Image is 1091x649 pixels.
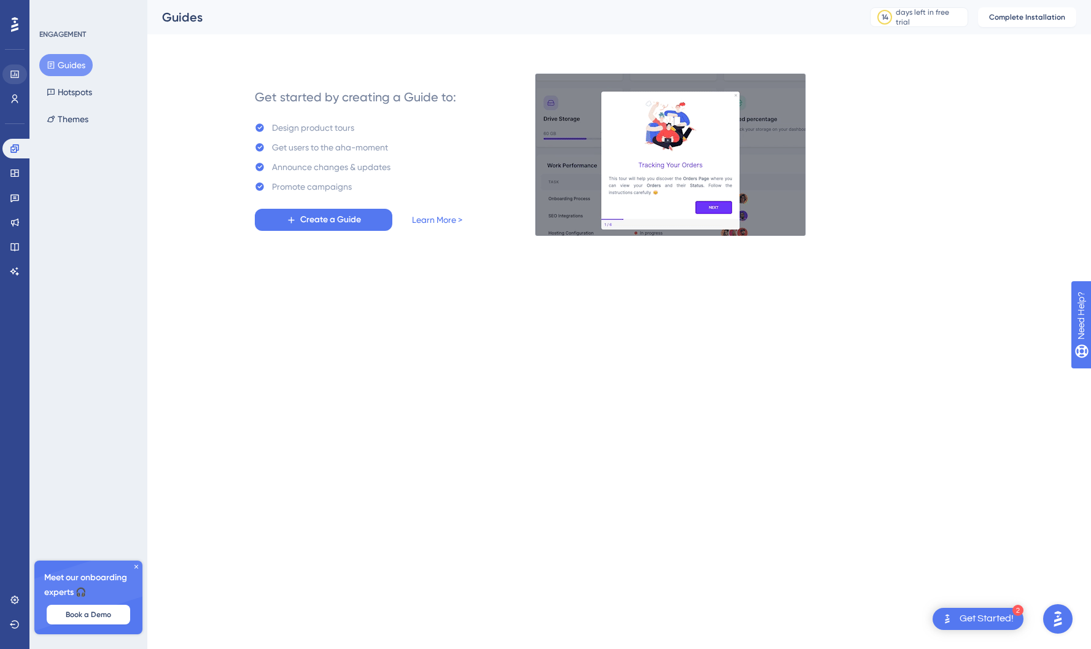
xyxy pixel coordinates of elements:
[162,9,839,26] div: Guides
[960,612,1014,626] div: Get Started!
[272,179,352,194] div: Promote campaigns
[535,73,806,236] img: 21a29cd0e06a8f1d91b8bced9f6e1c06.gif
[39,108,96,130] button: Themes
[989,12,1065,22] span: Complete Installation
[300,212,361,227] span: Create a Guide
[412,212,462,227] a: Learn More >
[940,612,955,626] img: launcher-image-alternative-text
[1012,605,1023,616] div: 2
[1039,600,1076,637] iframe: UserGuiding AI Assistant Launcher
[882,12,888,22] div: 14
[272,120,354,135] div: Design product tours
[39,54,93,76] button: Guides
[39,81,99,103] button: Hotspots
[39,29,86,39] div: ENGAGEMENT
[29,3,77,18] span: Need Help?
[255,88,456,106] div: Get started by creating a Guide to:
[978,7,1076,27] button: Complete Installation
[255,209,392,231] button: Create a Guide
[44,570,133,600] span: Meet our onboarding experts 🎧
[272,160,390,174] div: Announce changes & updates
[896,7,964,27] div: days left in free trial
[272,140,388,155] div: Get users to the aha-moment
[66,610,111,620] span: Book a Demo
[933,608,1023,630] div: Open Get Started! checklist, remaining modules: 2
[47,605,130,624] button: Book a Demo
